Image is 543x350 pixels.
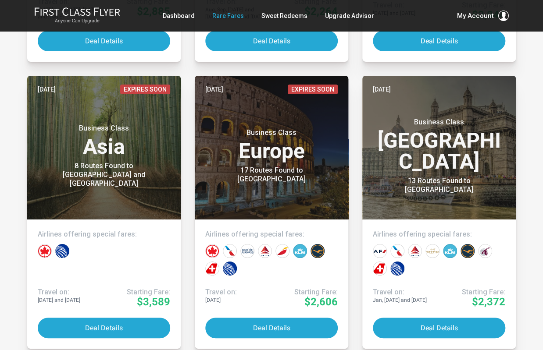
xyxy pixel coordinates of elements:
[261,8,307,24] a: Sweet Redeems
[205,31,338,51] button: Deal Details
[205,85,223,94] time: [DATE]
[293,244,307,258] div: KLM
[217,128,326,137] small: Business Class
[223,244,237,258] div: American Airlines
[384,118,494,127] small: Business Class
[163,8,195,24] a: Dashboard
[34,7,120,16] img: First Class Flyer
[390,262,404,276] div: United
[223,262,237,276] div: United
[325,8,374,24] a: Upgrade Advisor
[38,230,170,239] h4: Airlines offering special fares:
[461,244,475,258] div: Lufthansa
[390,244,404,258] div: American Airlines
[205,318,338,338] button: Deal Details
[362,76,516,349] a: [DATE]Business Class[GEOGRAPHIC_DATA]13 Routes Found to [GEOGRAPHIC_DATA]Airlines offering specia...
[275,244,289,258] div: Iberia
[240,244,254,258] div: British Airways
[27,76,181,349] a: [DATE]Expires SoonBusiness ClassAsia8 Routes Found to [GEOGRAPHIC_DATA] and [GEOGRAPHIC_DATA]Airl...
[373,230,505,239] h4: Airlines offering special fares:
[425,244,439,258] div: Etihad
[34,18,120,24] small: Anyone Can Upgrade
[205,128,338,162] h3: Europe
[373,244,387,258] div: Air France
[373,118,505,172] h3: [GEOGRAPHIC_DATA]
[457,11,509,21] button: My Account
[49,124,159,133] small: Business Class
[408,244,422,258] div: Delta Airlines
[217,166,326,184] div: 17 Routes Found to [GEOGRAPHIC_DATA]
[120,85,170,94] span: Expires Soon
[38,31,170,51] button: Deal Details
[311,244,325,258] div: Lufthansa
[205,244,219,258] div: Air Canada
[38,244,52,258] div: Air Canada
[457,11,494,21] span: My Account
[443,244,457,258] div: KLM
[384,177,494,194] div: 13 Routes Found to [GEOGRAPHIC_DATA]
[258,244,272,258] div: Delta Airlines
[55,244,69,258] div: United
[373,31,505,51] button: Deal Details
[49,162,159,188] div: 8 Routes Found to [GEOGRAPHIC_DATA] and [GEOGRAPHIC_DATA]
[478,244,492,258] div: Qatar
[38,318,170,338] button: Deal Details
[373,262,387,276] div: Swiss
[373,318,505,338] button: Deal Details
[205,230,338,239] h4: Airlines offering special fares:
[34,7,120,25] a: First Class FlyerAnyone Can Upgrade
[195,76,348,349] a: [DATE]Expires SoonBusiness ClassEurope17 Routes Found to [GEOGRAPHIC_DATA]Airlines offering speci...
[38,85,56,94] time: [DATE]
[212,8,244,24] a: Rare Fares
[205,262,219,276] div: Swiss
[38,124,170,157] h3: Asia
[288,85,338,94] span: Expires Soon
[373,85,391,94] time: [DATE]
